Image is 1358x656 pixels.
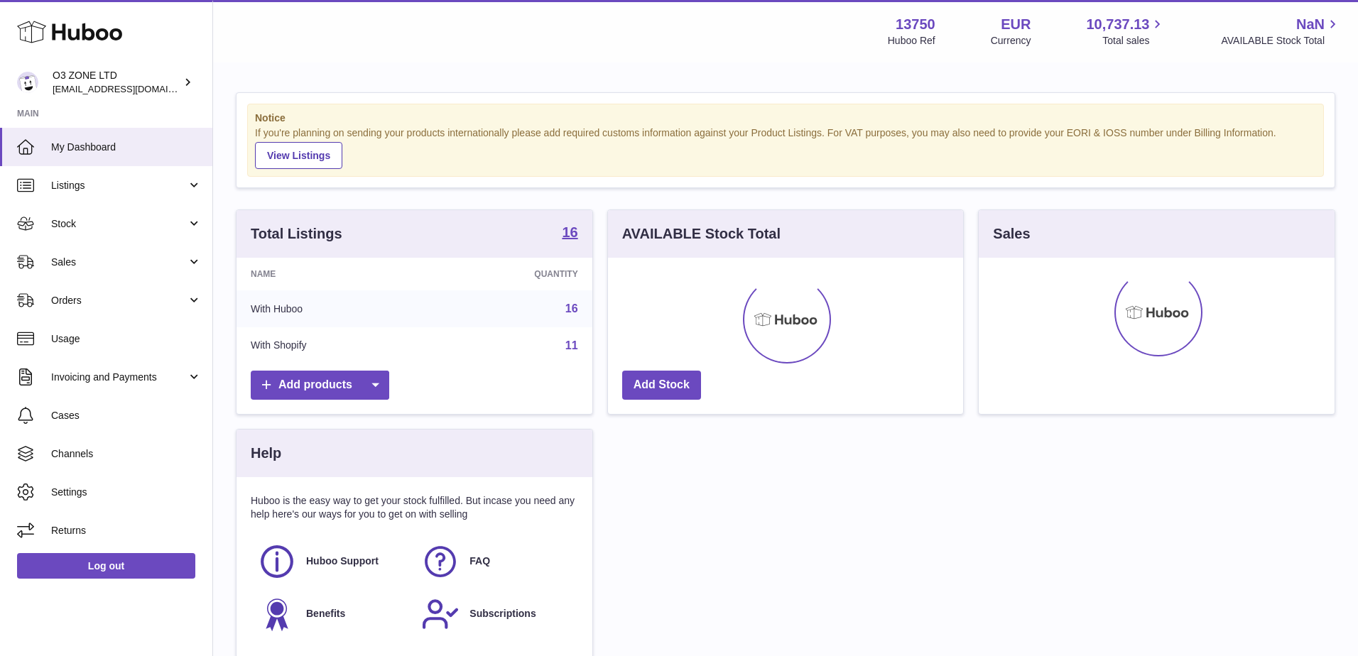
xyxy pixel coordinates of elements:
a: View Listings [255,142,342,169]
a: Add Stock [622,371,701,400]
h3: Help [251,444,281,463]
span: Orders [51,294,187,307]
a: 10,737.13 Total sales [1086,15,1166,48]
h3: Total Listings [251,224,342,244]
a: NaN AVAILABLE Stock Total [1221,15,1341,48]
span: My Dashboard [51,141,202,154]
span: Benefits [306,607,345,621]
strong: Notice [255,111,1316,125]
a: Add products [251,371,389,400]
h3: AVAILABLE Stock Total [622,224,781,244]
div: If you're planning on sending your products internationally please add required customs informati... [255,126,1316,169]
a: Subscriptions [421,595,570,633]
div: Currency [991,34,1031,48]
a: FAQ [421,542,570,581]
span: Channels [51,447,202,461]
div: Huboo Ref [888,34,935,48]
span: Total sales [1102,34,1166,48]
span: [EMAIL_ADDRESS][DOMAIN_NAME] [53,83,209,94]
span: NaN [1296,15,1325,34]
span: Huboo Support [306,554,379,568]
p: Huboo is the easy way to get your stock fulfilled. But incase you need any help here's our ways f... [251,494,578,521]
span: Subscriptions [469,607,536,621]
span: Settings [51,486,202,499]
a: Huboo Support [258,542,407,581]
h3: Sales [993,224,1030,244]
th: Quantity [428,258,592,290]
a: 16 [565,302,578,315]
span: Listings [51,179,187,192]
span: 10,737.13 [1086,15,1149,34]
strong: 13750 [896,15,935,34]
a: Benefits [258,595,407,633]
span: Sales [51,256,187,269]
div: O3 ZONE LTD [53,69,180,96]
img: hello@o3zoneltd.co.uk [17,72,38,93]
strong: EUR [1001,15,1031,34]
span: Usage [51,332,202,346]
a: 16 [562,225,577,242]
td: With Shopify [237,327,428,364]
span: Invoicing and Payments [51,371,187,384]
th: Name [237,258,428,290]
span: FAQ [469,554,490,568]
span: Stock [51,217,187,231]
span: AVAILABLE Stock Total [1221,34,1341,48]
td: With Huboo [237,290,428,327]
span: Returns [51,524,202,537]
span: Cases [51,409,202,422]
a: Log out [17,553,195,579]
a: 11 [565,339,578,351]
strong: 16 [562,225,577,239]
